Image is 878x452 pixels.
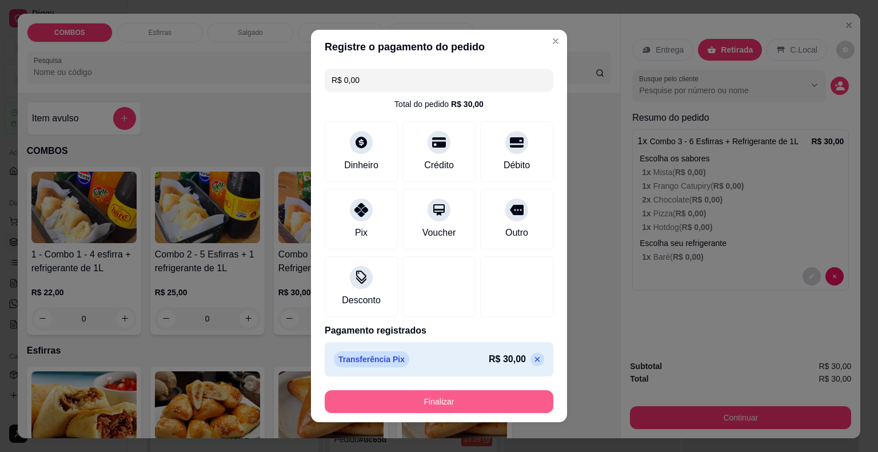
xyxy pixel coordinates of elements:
div: Total do pedido [394,98,484,110]
input: Ex.: hambúrguer de cordeiro [332,69,546,92]
div: Débito [504,158,530,172]
p: R$ 30,00 [489,352,526,366]
button: Finalizar [325,390,553,413]
div: Dinheiro [344,158,378,172]
header: Registre o pagamento do pedido [311,30,567,64]
p: Transferência Pix [334,351,409,367]
div: Desconto [342,294,381,307]
div: Outro [505,226,528,240]
div: R$ 30,00 [451,98,484,110]
div: Voucher [422,226,456,240]
p: Pagamento registrados [325,324,553,338]
div: Pix [355,226,368,240]
button: Close [546,32,565,50]
div: Crédito [424,158,454,172]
